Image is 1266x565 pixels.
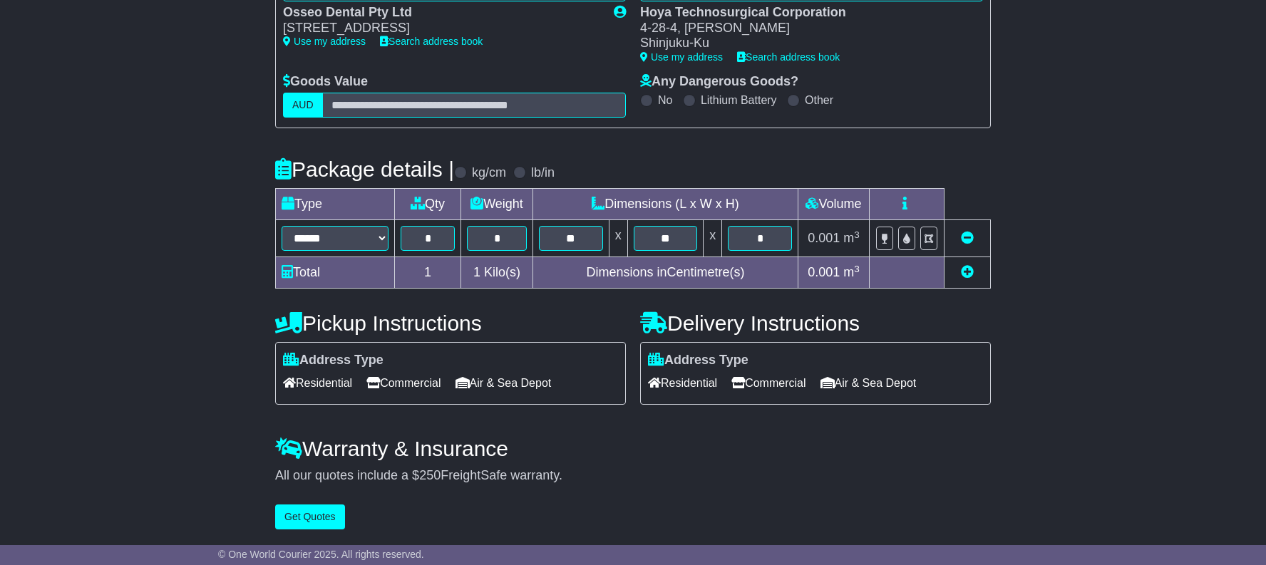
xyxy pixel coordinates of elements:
label: Lithium Battery [701,93,777,107]
td: x [704,220,722,257]
div: Shinjuku-Ku [640,36,969,51]
span: 0.001 [808,231,840,245]
a: Remove this item [961,231,974,245]
h4: Warranty & Insurance [275,437,991,460]
label: lb/in [531,165,555,181]
a: Search address book [380,36,483,47]
div: Hoya Technosurgical Corporation [640,5,969,21]
td: Total [276,257,395,289]
a: Add new item [961,265,974,279]
td: Type [276,189,395,220]
label: Goods Value [283,74,368,90]
a: Search address book [737,51,840,63]
span: m [843,231,860,245]
h4: Pickup Instructions [275,311,626,335]
label: No [658,93,672,107]
span: © One World Courier 2025. All rights reserved. [218,549,424,560]
a: Use my address [283,36,366,47]
span: Commercial [731,372,806,394]
td: 1 [395,257,461,289]
label: Address Type [283,353,384,368]
div: All our quotes include a $ FreightSafe warranty. [275,468,991,484]
span: 1 [473,265,480,279]
span: Air & Sea Depot [820,372,917,394]
sup: 3 [854,229,860,240]
span: Air & Sea Depot [456,372,552,394]
td: Kilo(s) [461,257,533,289]
label: AUD [283,93,323,118]
div: 4-28-4, [PERSON_NAME] [640,21,969,36]
td: Dimensions (L x W x H) [532,189,798,220]
span: Residential [648,372,717,394]
span: Residential [283,372,352,394]
a: Use my address [640,51,723,63]
td: Volume [798,189,869,220]
sup: 3 [854,264,860,274]
label: kg/cm [472,165,506,181]
span: Commercial [366,372,441,394]
td: Dimensions in Centimetre(s) [532,257,798,289]
h4: Package details | [275,157,454,181]
span: 0.001 [808,265,840,279]
div: Osseo Dental Pty Ltd [283,5,599,21]
span: m [843,265,860,279]
label: Other [805,93,833,107]
div: [STREET_ADDRESS] [283,21,599,36]
td: Qty [395,189,461,220]
button: Get Quotes [275,504,345,529]
h4: Delivery Instructions [640,311,991,335]
span: 250 [419,468,441,482]
td: x [609,220,627,257]
label: Any Dangerous Goods? [640,74,798,90]
td: Weight [461,189,533,220]
label: Address Type [648,353,748,368]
